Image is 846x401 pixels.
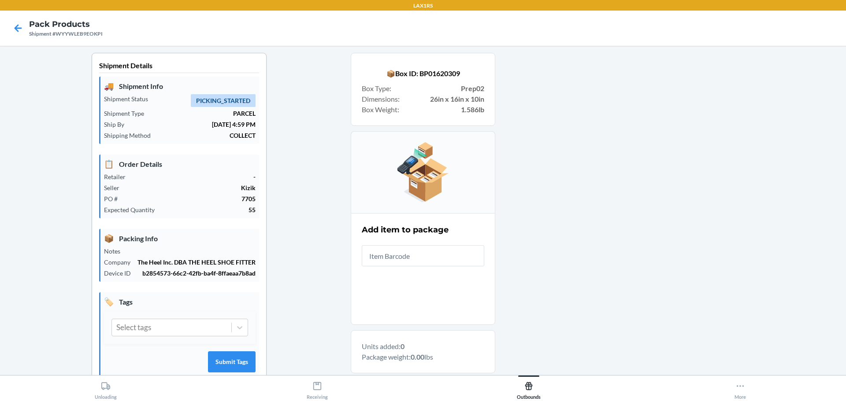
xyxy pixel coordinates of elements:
p: Packing Info [104,232,256,244]
button: Outbounds [423,375,634,400]
button: Receiving [211,375,423,400]
p: 7705 [125,194,256,203]
p: Order Details [104,158,256,170]
p: 55 [162,205,256,214]
b: 0.00 [411,353,424,361]
p: PARCEL [151,109,256,118]
p: Package weight: lbs [362,352,484,362]
strong: Prep02 [461,83,484,94]
p: Retailer [104,172,133,181]
span: PICKING_STARTED [191,94,256,107]
p: Ship By [104,120,131,129]
p: Units added: [362,341,484,352]
button: Submit Tags [208,351,256,372]
p: - [133,172,256,181]
span: 📦 [104,232,114,244]
p: PO # [104,194,125,203]
span: Box Weight : [362,104,399,115]
p: 📦 Box ID: BP01620309 [362,68,484,79]
p: [DATE] 4:59 PM [131,120,256,129]
div: Unloading [95,378,117,400]
strong: 26in x 16in x 10in [430,94,484,104]
p: Kizik [126,183,256,192]
span: 🚚 [104,80,114,92]
p: COLLECT [158,131,256,140]
h2: Add item to package [362,224,449,235]
div: Outbounds [517,378,541,400]
div: Receiving [307,378,328,400]
p: Shipping Method [104,131,158,140]
p: Device ID [104,269,138,278]
input: Item Barcode [362,245,484,266]
p: Expected Quantity [104,205,162,214]
h4: Pack Products [29,18,103,30]
p: Notes [104,246,127,256]
p: Shipment Status [104,94,155,103]
b: 0 [401,342,404,350]
div: More [735,378,746,400]
p: Company [104,258,137,267]
strong: 1.586lb [461,104,484,115]
p: Shipment Type [104,109,151,118]
p: b2854573-66c2-42fb-ba4f-8ffaeaa7b8ad [138,269,256,278]
div: Select tags [116,322,151,333]
p: The Heel Inc. DBA THE HEEL SHOE FITTER [137,258,256,267]
span: Box Type : [362,83,391,94]
span: Dimensions : [362,94,400,104]
button: More [634,375,846,400]
span: 📋 [104,158,114,170]
p: Shipment Info [104,80,256,92]
p: Seller [104,183,126,192]
div: Shipment #WYYWLEB9EOKPI [29,30,103,38]
p: Shipment Details [99,60,259,73]
p: LAX1RS [413,2,433,10]
p: Tags [104,296,256,308]
span: 🏷️ [104,296,114,308]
